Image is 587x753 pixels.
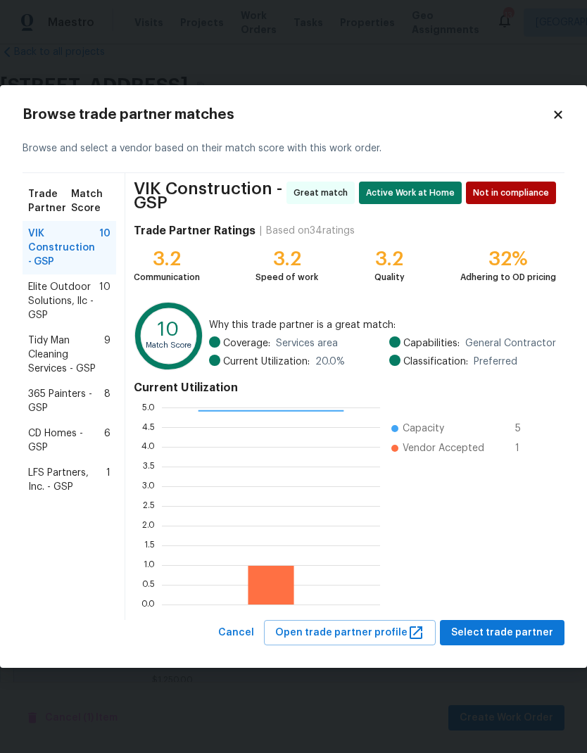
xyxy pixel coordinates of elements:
div: Based on 34 ratings [266,224,355,238]
text: 1.0 [144,560,155,569]
div: Adhering to OD pricing [460,270,556,284]
span: Preferred [474,355,517,369]
text: 0.0 [141,600,155,608]
text: 4.5 [142,422,155,431]
span: Elite Outdoor Solutions, llc - GSP [28,280,99,322]
div: | [255,224,266,238]
span: 1 [515,441,538,455]
text: 10 [158,320,179,339]
span: Trade Partner [28,187,71,215]
button: Open trade partner profile [264,620,436,646]
text: Match Score [146,341,191,349]
span: 5 [515,422,538,436]
span: 10 [99,280,111,322]
span: General Contractor [465,336,556,350]
h2: Browse trade partner matches [23,108,552,122]
div: Communication [134,270,200,284]
span: Vendor Accepted [403,441,484,455]
text: 1.5 [144,540,155,549]
span: Classification: [403,355,468,369]
span: 6 [104,426,111,455]
div: Browse and select a vendor based on their match score with this work order. [23,125,564,173]
text: 2.0 [142,521,155,529]
span: Great match [293,186,353,200]
text: 0.5 [142,580,155,588]
span: 10 [99,227,111,269]
h4: Current Utilization [134,381,556,395]
h4: Trade Partner Ratings [134,224,255,238]
span: Select trade partner [451,624,553,642]
span: CD Homes - GSP [28,426,104,455]
span: LFS Partners, Inc. - GSP [28,466,106,494]
span: 9 [104,334,111,376]
text: 3.5 [143,462,155,470]
span: 8 [104,387,111,415]
span: Coverage: [223,336,270,350]
span: Match Score [71,187,111,215]
button: Cancel [213,620,260,646]
span: 1 [106,466,111,494]
span: Not in compliance [473,186,555,200]
div: 3.2 [255,252,318,266]
span: 20.0 % [315,355,345,369]
div: Quality [374,270,405,284]
span: Active Work at Home [366,186,460,200]
span: Services area [276,336,338,350]
span: Capabilities: [403,336,460,350]
text: 4.0 [141,442,155,450]
text: 5.0 [142,403,155,411]
div: 3.2 [374,252,405,266]
span: VIK Construction - GSP [28,227,99,269]
div: 3.2 [134,252,200,266]
div: 32% [460,252,556,266]
text: 2.5 [143,501,155,510]
button: Select trade partner [440,620,564,646]
span: Capacity [403,422,444,436]
span: Current Utilization: [223,355,310,369]
span: Open trade partner profile [275,624,424,642]
div: Speed of work [255,270,318,284]
span: Why this trade partner is a great match: [209,318,556,332]
text: 3.0 [142,481,155,490]
span: Cancel [218,624,254,642]
span: VIK Construction - GSP [134,182,282,210]
span: 365 Painters - GSP [28,387,104,415]
span: Tidy Man Cleaning Services - GSP [28,334,104,376]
